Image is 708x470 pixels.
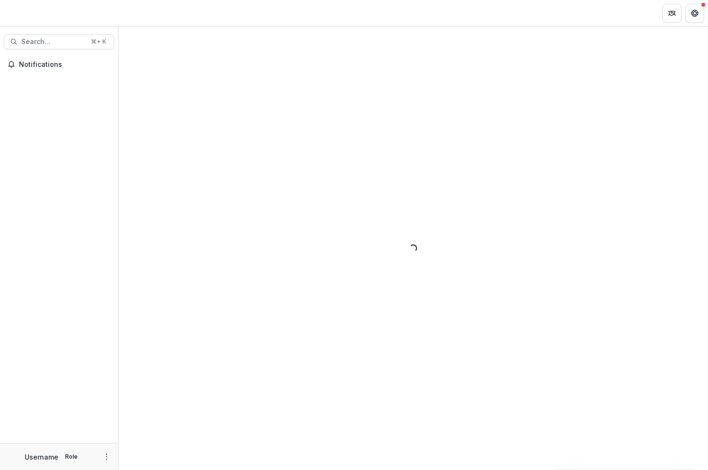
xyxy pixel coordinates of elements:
p: Username [25,452,58,462]
button: Notifications [4,57,114,72]
div: ⌘ + K [89,36,108,47]
span: Notifications [19,61,110,69]
button: Get Help [685,4,704,23]
span: Search... [21,38,85,46]
p: Role [62,452,81,461]
button: Partners [663,4,681,23]
button: Search... [4,34,114,49]
button: More [101,451,112,462]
